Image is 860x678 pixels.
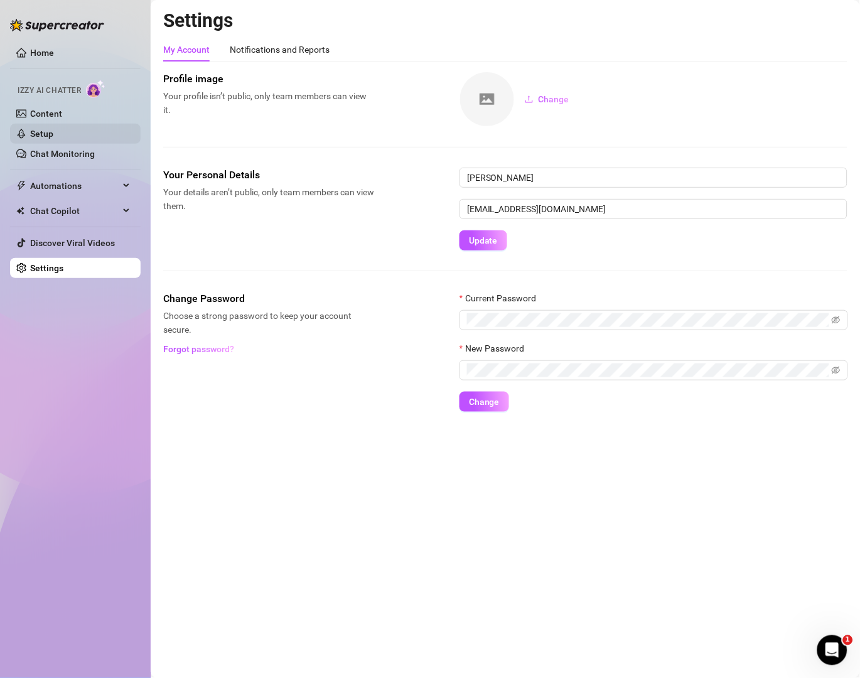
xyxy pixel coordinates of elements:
[460,199,847,219] input: Enter new email
[467,313,829,327] input: Current Password
[467,363,829,377] input: New Password
[30,109,62,119] a: Content
[163,309,374,336] span: Choose a strong password to keep your account secure.
[30,129,53,139] a: Setup
[525,95,534,104] span: upload
[163,168,374,183] span: Your Personal Details
[86,80,105,98] img: AI Chatter
[18,85,81,97] span: Izzy AI Chatter
[460,72,514,126] img: square-placeholder.png
[163,43,210,56] div: My Account
[515,89,579,109] button: Change
[460,342,532,355] label: New Password
[469,235,498,245] span: Update
[163,291,374,306] span: Change Password
[460,168,847,188] input: Enter name
[832,366,841,375] span: eye-invisible
[832,316,841,325] span: eye-invisible
[163,9,847,33] h2: Settings
[30,176,119,196] span: Automations
[460,291,544,305] label: Current Password
[16,181,26,191] span: thunderbolt
[163,72,374,87] span: Profile image
[817,635,847,665] iframe: Intercom live chat
[163,89,374,117] span: Your profile isn’t public, only team members can view it.
[460,392,509,412] button: Change
[30,201,119,221] span: Chat Copilot
[163,339,235,359] button: Forgot password?
[539,94,569,104] span: Change
[16,207,24,215] img: Chat Copilot
[30,48,54,58] a: Home
[10,19,104,31] img: logo-BBDzfeDw.svg
[460,230,507,250] button: Update
[30,149,95,159] a: Chat Monitoring
[163,185,374,213] span: Your details aren’t public, only team members can view them.
[230,43,330,56] div: Notifications and Reports
[843,635,853,645] span: 1
[164,344,235,354] span: Forgot password?
[30,263,63,273] a: Settings
[469,397,500,407] span: Change
[30,238,115,248] a: Discover Viral Videos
